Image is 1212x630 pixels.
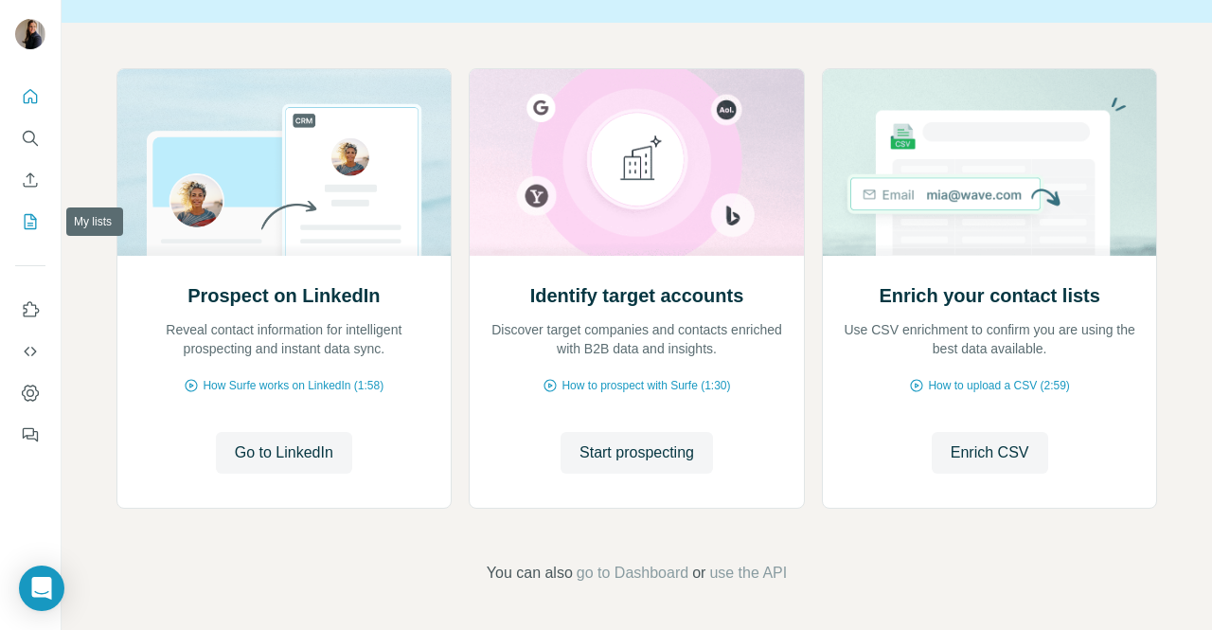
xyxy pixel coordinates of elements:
[487,562,573,585] span: You can also
[932,432,1048,474] button: Enrich CSV
[469,69,805,256] img: Identify target accounts
[842,320,1138,358] p: Use CSV enrichment to confirm you are using the best data available.
[15,418,45,452] button: Feedback
[577,562,688,585] button: go to Dashboard
[15,293,45,327] button: Use Surfe on LinkedIn
[530,282,744,309] h2: Identify target accounts
[203,377,383,394] span: How Surfe works on LinkedIn (1:58)
[235,441,333,464] span: Go to LinkedIn
[561,432,713,474] button: Start prospecting
[216,432,352,474] button: Go to LinkedIn
[561,377,730,394] span: How to prospect with Surfe (1:30)
[187,282,380,309] h2: Prospect on LinkedIn
[15,19,45,49] img: Avatar
[489,320,785,358] p: Discover target companies and contacts enriched with B2B data and insights.
[15,205,45,239] button: My lists
[15,334,45,369] button: Use Surfe API
[579,441,694,464] span: Start prospecting
[15,121,45,155] button: Search
[136,320,433,358] p: Reveal contact information for intelligent prospecting and instant data sync.
[879,282,1099,309] h2: Enrich your contact lists
[928,377,1069,394] span: How to upload a CSV (2:59)
[116,69,453,256] img: Prospect on LinkedIn
[15,163,45,197] button: Enrich CSV
[709,562,787,585] button: use the API
[692,562,705,585] span: or
[15,376,45,410] button: Dashboard
[19,566,64,611] div: Open Intercom Messenger
[951,441,1029,464] span: Enrich CSV
[822,69,1158,256] img: Enrich your contact lists
[15,80,45,114] button: Quick start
